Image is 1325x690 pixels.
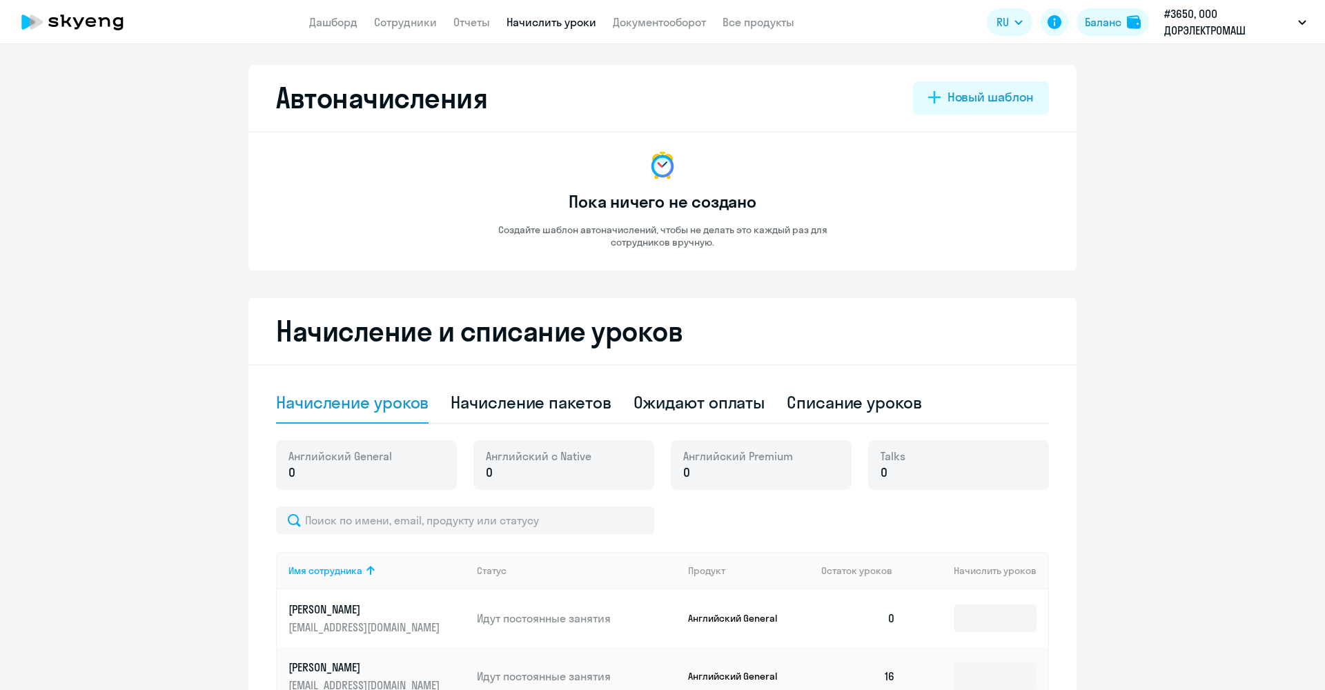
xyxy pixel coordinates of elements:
p: #3650, ООО ДОРЭЛЕКТРОМАШ [1164,6,1293,39]
span: RU [997,14,1009,30]
p: Идут постоянные занятия [477,611,677,626]
div: Статус [477,564,677,577]
a: Документооборот [613,15,706,29]
a: [PERSON_NAME][EMAIL_ADDRESS][DOMAIN_NAME] [288,602,466,635]
div: Продукт [688,564,725,577]
p: [PERSON_NAME] [288,660,443,675]
div: Начисление пакетов [451,391,611,413]
div: Имя сотрудника [288,564,362,577]
span: 0 [288,464,295,482]
h2: Автоначисления [276,81,487,115]
button: Новый шаблон [913,81,1049,115]
div: Остаток уроков [821,564,907,577]
a: Дашборд [309,15,357,29]
span: Talks [881,448,905,464]
p: Идут постоянные занятия [477,669,677,684]
a: Начислить уроки [507,15,596,29]
span: 0 [881,464,887,482]
span: Остаток уроков [821,564,892,577]
img: balance [1127,15,1141,29]
span: Английский с Native [486,448,591,464]
div: Имя сотрудника [288,564,466,577]
p: Создайте шаблон автоначислений, чтобы не делать это каждый раз для сотрудников вручную. [469,224,856,248]
h3: Пока ничего не создано [569,190,756,213]
button: #3650, ООО ДОРЭЛЕКТРОМАШ [1157,6,1313,39]
input: Поиск по имени, email, продукту или статусу [276,506,654,534]
div: Баланс [1085,14,1121,30]
div: Начисление уроков [276,391,429,413]
a: Все продукты [723,15,794,29]
th: Начислить уроков [907,552,1048,589]
div: Статус [477,564,507,577]
div: Новый шаблон [948,88,1034,106]
div: Продукт [688,564,811,577]
img: no-data [646,149,679,182]
p: [EMAIL_ADDRESS][DOMAIN_NAME] [288,620,443,635]
button: RU [987,8,1032,36]
div: Ожидают оплаты [634,391,765,413]
a: Сотрудники [374,15,437,29]
span: Английский Premium [683,448,793,464]
p: Английский General [688,612,792,624]
button: Балансbalance [1077,8,1149,36]
span: Английский General [288,448,392,464]
span: 0 [683,464,690,482]
div: Списание уроков [787,391,922,413]
td: 0 [810,589,907,647]
a: Отчеты [453,15,490,29]
h2: Начисление и списание уроков [276,315,1049,348]
p: [PERSON_NAME] [288,602,443,617]
p: Английский General [688,670,792,682]
span: 0 [486,464,493,482]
